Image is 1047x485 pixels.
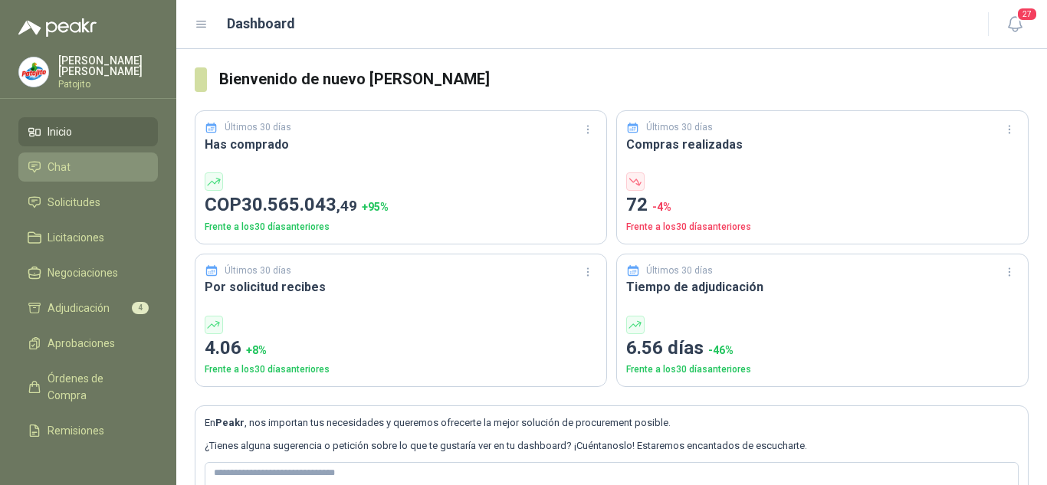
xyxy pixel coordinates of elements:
[205,191,597,220] p: COP
[205,135,597,154] h3: Has comprado
[58,55,158,77] p: [PERSON_NAME] [PERSON_NAME]
[48,159,71,175] span: Chat
[219,67,1029,91] h3: Bienvenido de nuevo [PERSON_NAME]
[241,194,357,215] span: 30.565.043
[205,362,597,377] p: Frente a los 30 días anteriores
[18,293,158,323] a: Adjudicación4
[626,135,1019,154] h3: Compras realizadas
[225,120,291,135] p: Últimos 30 días
[205,415,1019,431] p: En , nos importan tus necesidades y queremos ofrecerte la mejor solución de procurement posible.
[225,264,291,278] p: Últimos 30 días
[646,264,713,278] p: Últimos 30 días
[1016,7,1038,21] span: 27
[652,201,671,213] span: -4 %
[205,277,597,297] h3: Por solicitud recibes
[18,223,158,252] a: Licitaciones
[205,334,597,363] p: 4.06
[58,80,158,89] p: Patojito
[708,344,734,356] span: -46 %
[227,13,295,34] h1: Dashboard
[18,152,158,182] a: Chat
[48,123,72,140] span: Inicio
[626,277,1019,297] h3: Tiempo de adjudicación
[48,194,100,211] span: Solicitudes
[18,18,97,37] img: Logo peakr
[18,188,158,217] a: Solicitudes
[205,438,1019,454] p: ¿Tienes alguna sugerencia o petición sobre lo que te gustaría ver en tu dashboard? ¡Cuéntanoslo! ...
[626,191,1019,220] p: 72
[48,422,104,439] span: Remisiones
[1001,11,1029,38] button: 27
[626,362,1019,377] p: Frente a los 30 días anteriores
[48,264,118,281] span: Negociaciones
[626,220,1019,234] p: Frente a los 30 días anteriores
[48,370,143,404] span: Órdenes de Compra
[132,302,149,314] span: 4
[18,416,158,445] a: Remisiones
[19,57,48,87] img: Company Logo
[48,335,115,352] span: Aprobaciones
[646,120,713,135] p: Últimos 30 días
[246,344,267,356] span: + 8 %
[215,417,245,428] b: Peakr
[48,229,104,246] span: Licitaciones
[626,334,1019,363] p: 6.56 días
[18,258,158,287] a: Negociaciones
[18,364,158,410] a: Órdenes de Compra
[362,201,389,213] span: + 95 %
[205,220,597,234] p: Frente a los 30 días anteriores
[18,117,158,146] a: Inicio
[48,300,110,316] span: Adjudicación
[18,329,158,358] a: Aprobaciones
[336,197,357,215] span: ,49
